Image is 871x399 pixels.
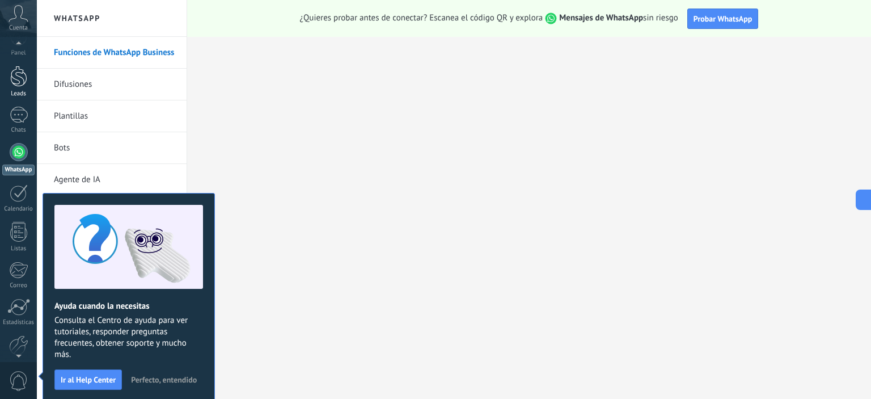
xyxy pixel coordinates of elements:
li: Difusiones [37,69,187,100]
div: Leads [2,90,35,98]
a: Bots [54,132,175,164]
button: Probar WhatsApp [687,9,759,29]
h2: Ayuda cuando la necesitas [54,301,203,312]
div: Listas [2,245,35,253]
button: Ir al Help Center [54,369,122,390]
div: Calendario [2,205,35,213]
div: WhatsApp [2,165,35,175]
li: Agente de IA [37,164,187,195]
li: Bots [37,132,187,164]
span: Consulta el Centro de ayuda para ver tutoriales, responder preguntas frecuentes, obtener soporte ... [54,315,203,360]
li: Funciones de WhatsApp Business [37,37,187,69]
span: Ir al Help Center [61,376,116,384]
a: Agente de IA [54,164,175,196]
strong: Mensajes de WhatsApp [559,12,643,23]
div: Estadísticas [2,319,35,326]
div: Correo [2,282,35,289]
span: Cuenta [9,24,28,32]
a: Plantillas [54,100,175,132]
button: Perfecto, entendido [126,371,202,388]
span: Probar WhatsApp [694,14,752,24]
li: Plantillas [37,100,187,132]
span: Perfecto, entendido [131,376,197,384]
a: Funciones de WhatsApp Business [54,37,175,69]
div: Chats [2,127,35,134]
a: Difusiones [54,69,175,100]
span: ¿Quieres probar antes de conectar? Escanea el código QR y explora sin riesgo [300,12,678,24]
